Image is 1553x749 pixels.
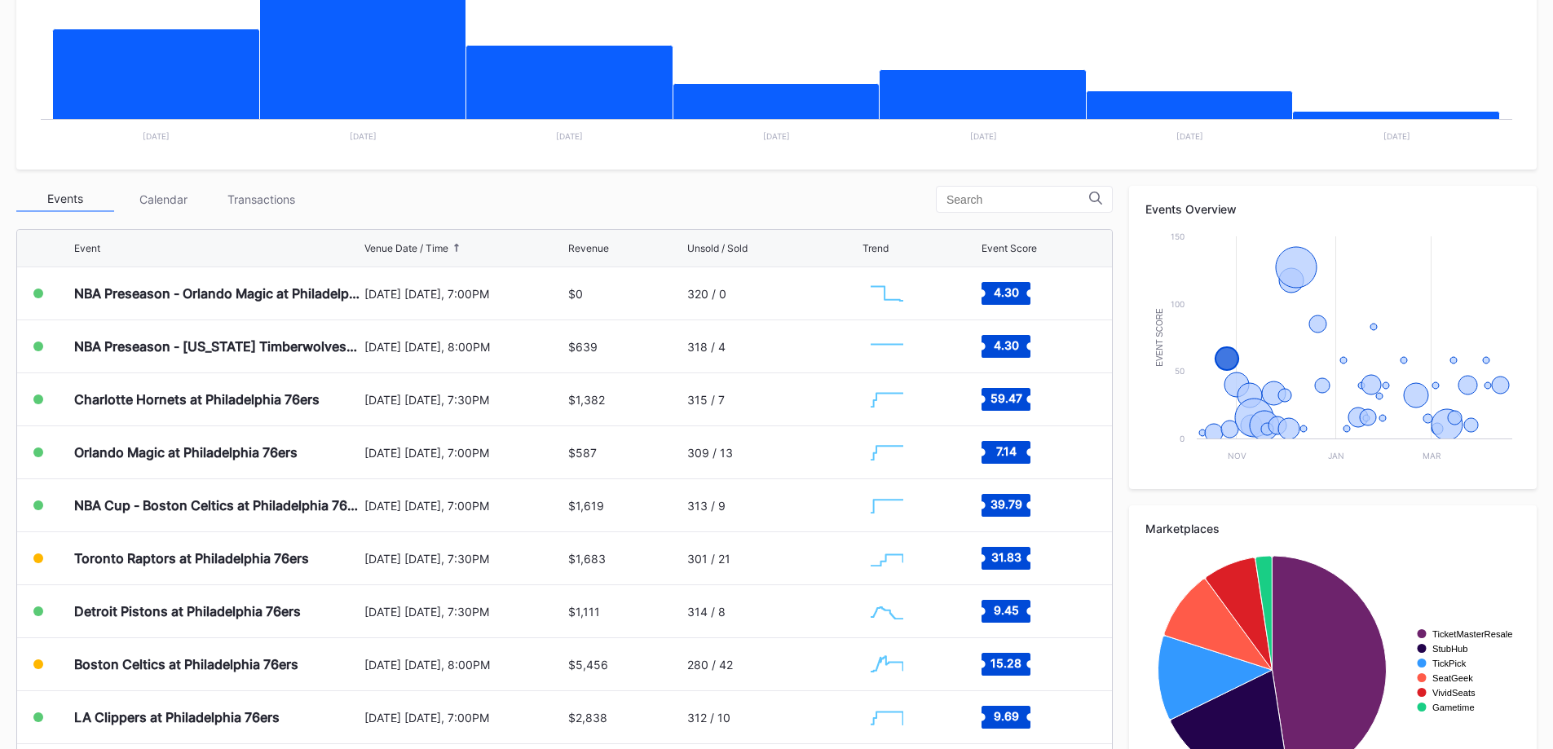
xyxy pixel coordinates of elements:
div: 309 / 13 [687,446,733,460]
text: [DATE] [763,131,790,141]
div: Orlando Magic at Philadelphia 76ers [74,444,298,460]
div: [DATE] [DATE], 7:00PM [364,711,565,725]
div: [DATE] [DATE], 7:30PM [364,393,565,407]
text: 9.69 [993,709,1018,723]
div: [DATE] [DATE], 7:00PM [364,446,565,460]
div: Unsold / Sold [687,242,748,254]
div: Detroit Pistons at Philadelphia 76ers [74,603,301,619]
div: [DATE] [DATE], 7:00PM [364,287,565,301]
div: [DATE] [DATE], 7:30PM [364,605,565,619]
text: 15.28 [990,656,1021,670]
div: $5,456 [568,658,608,672]
svg: Chart title [863,379,911,420]
text: 39.79 [990,497,1021,511]
div: $1,382 [568,393,605,407]
div: Trend [863,242,889,254]
div: NBA Cup - Boston Celtics at Philadelphia 76ers [74,497,360,513]
div: [DATE] [DATE], 8:00PM [364,658,565,672]
div: NBA Preseason - [US_STATE] Timberwolves at Philadelphia 76ers [74,338,360,355]
div: [DATE] [DATE], 7:30PM [364,552,565,566]
div: $587 [568,446,597,460]
text: [DATE] [556,131,583,141]
text: VividSeats [1432,688,1476,698]
text: [DATE] [1383,131,1410,141]
text: Nov [1228,451,1246,460]
text: 0 [1180,434,1185,443]
input: Search [946,193,1089,206]
div: [DATE] [DATE], 7:00PM [364,499,565,513]
svg: Chart title [863,591,911,632]
div: Events [16,187,114,212]
text: [DATE] [970,131,997,141]
svg: Chart title [863,432,911,473]
svg: Chart title [863,644,911,685]
div: $1,683 [568,552,606,566]
text: 4.30 [993,338,1018,352]
svg: Chart title [863,697,911,738]
div: Events Overview [1145,202,1520,216]
div: Transactions [212,187,310,212]
text: 150 [1171,231,1185,241]
svg: Chart title [863,326,911,367]
div: 312 / 10 [687,711,730,725]
div: Toronto Raptors at Philadelphia 76ers [74,550,309,566]
div: 280 / 42 [687,658,733,672]
div: Event [74,242,100,254]
div: Marketplaces [1145,522,1520,535]
text: Mar [1423,451,1441,460]
text: 100 [1171,299,1185,309]
text: Gametime [1432,703,1475,712]
text: 31.83 [990,550,1021,564]
text: TickPick [1432,659,1467,668]
text: Event Score [1155,308,1164,367]
div: Charlotte Hornets at Philadelphia 76ers [74,391,320,408]
svg: Chart title [1145,228,1520,473]
text: 4.30 [993,285,1018,299]
text: 50 [1175,366,1185,376]
text: [DATE] [143,131,170,141]
text: TicketMasterResale [1432,629,1512,639]
svg: Chart title [863,538,911,579]
div: 314 / 8 [687,605,726,619]
div: $639 [568,340,598,354]
div: [DATE] [DATE], 8:00PM [364,340,565,354]
div: $1,619 [568,499,604,513]
svg: Chart title [863,273,911,314]
div: LA Clippers at Philadelphia 76ers [74,709,280,725]
div: Venue Date / Time [364,242,448,254]
div: 318 / 4 [687,340,726,354]
text: Jan [1328,451,1344,460]
text: [DATE] [1176,131,1203,141]
div: $0 [568,287,583,301]
div: NBA Preseason - Orlando Magic at Philadelphia 76ers [74,285,360,302]
div: Calendar [114,187,212,212]
div: 315 / 7 [687,393,725,407]
div: $2,838 [568,711,607,725]
text: StubHub [1432,644,1468,654]
text: SeatGeek [1432,673,1473,683]
div: $1,111 [568,605,600,619]
div: Boston Celtics at Philadelphia 76ers [74,656,298,672]
text: 7.14 [995,444,1016,458]
div: 313 / 9 [687,499,726,513]
text: [DATE] [350,131,377,141]
div: Event Score [982,242,1037,254]
text: 59.47 [990,391,1021,405]
div: 301 / 21 [687,552,730,566]
svg: Chart title [863,485,911,526]
div: Revenue [568,242,609,254]
div: 320 / 0 [687,287,726,301]
text: 9.45 [993,603,1018,617]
